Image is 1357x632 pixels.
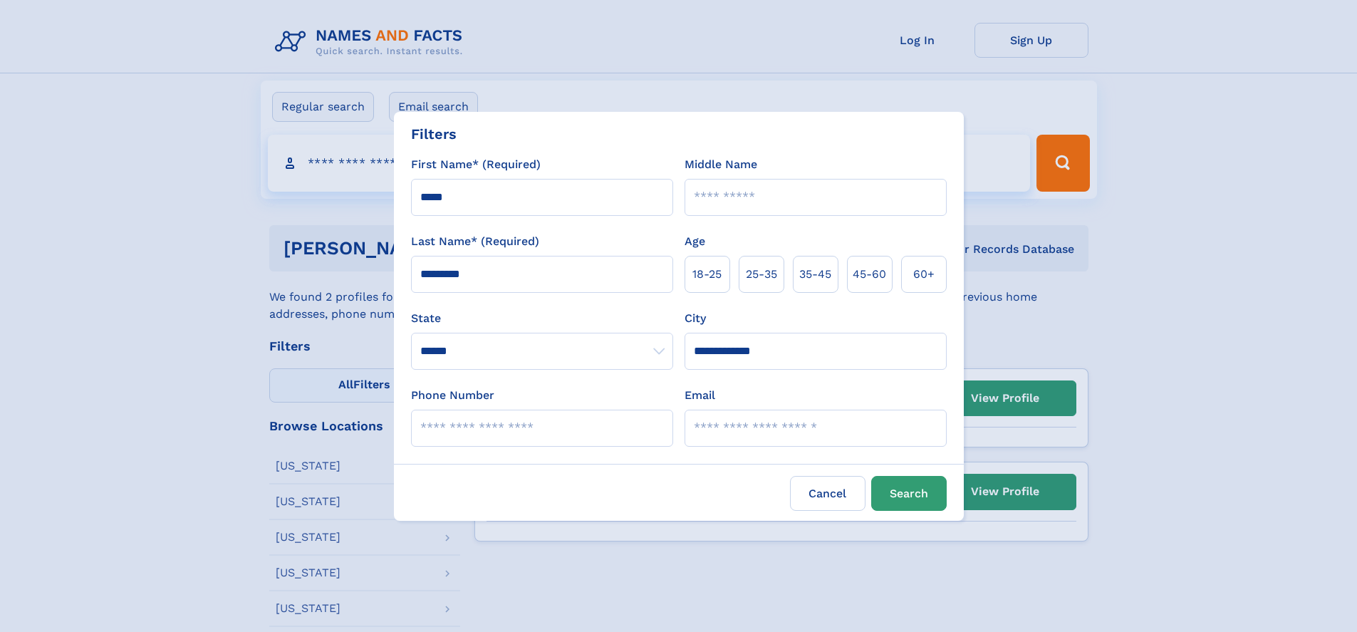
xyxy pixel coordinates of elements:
[411,123,457,145] div: Filters
[411,310,673,327] label: State
[790,476,865,511] label: Cancel
[799,266,831,283] span: 35‑45
[913,266,935,283] span: 60+
[692,266,722,283] span: 18‑25
[685,387,715,404] label: Email
[871,476,947,511] button: Search
[746,266,777,283] span: 25‑35
[411,387,494,404] label: Phone Number
[685,233,705,250] label: Age
[411,233,539,250] label: Last Name* (Required)
[685,310,706,327] label: City
[685,156,757,173] label: Middle Name
[853,266,886,283] span: 45‑60
[411,156,541,173] label: First Name* (Required)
